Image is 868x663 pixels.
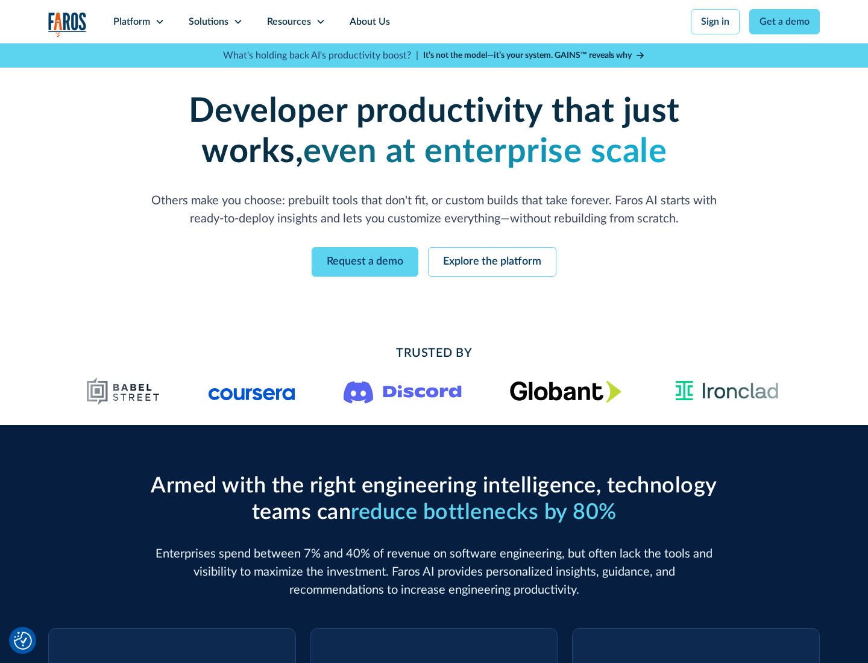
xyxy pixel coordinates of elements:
span: reduce bottlenecks by 80% [351,501,617,523]
a: home [48,12,87,37]
p: Enterprises spend between 7% and 40% of revenue on software engineering, but often lack the tools... [145,545,723,599]
a: Sign in [691,9,740,34]
button: Cookie Settings [14,632,32,650]
strong: even at enterprise scale [303,135,667,169]
img: Globant's logo [510,380,621,403]
div: Resources [267,14,311,29]
a: Get a demo [749,9,820,34]
strong: It’s not the model—it’s your system. GAINS™ reveals why [423,51,632,60]
div: Solutions [189,14,228,29]
p: Others make you choose: prebuilt tools that don't fit, or custom builds that take forever. Faros ... [145,192,723,228]
strong: Developer productivity that just works, [189,95,680,169]
img: Revisit consent button [14,632,32,650]
a: It’s not the model—it’s your system. GAINS™ reveals why [423,49,645,62]
img: Logo of the analytics and reporting company Faros. [48,12,87,37]
img: Babel Street logo png [86,377,160,406]
p: What's holding back AI's productivity boost? | [223,48,418,63]
h2: Trusted By [145,344,723,362]
h2: Armed with the right engineering intelligence, technology teams can [145,473,723,525]
img: Ironclad Logo [670,377,784,406]
img: Logo of the communication platform Discord. [344,379,462,404]
a: Explore the platform [428,247,556,277]
a: Request a demo [312,247,418,277]
div: Platform [113,14,150,29]
img: Logo of the online learning platform Coursera. [209,382,295,401]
